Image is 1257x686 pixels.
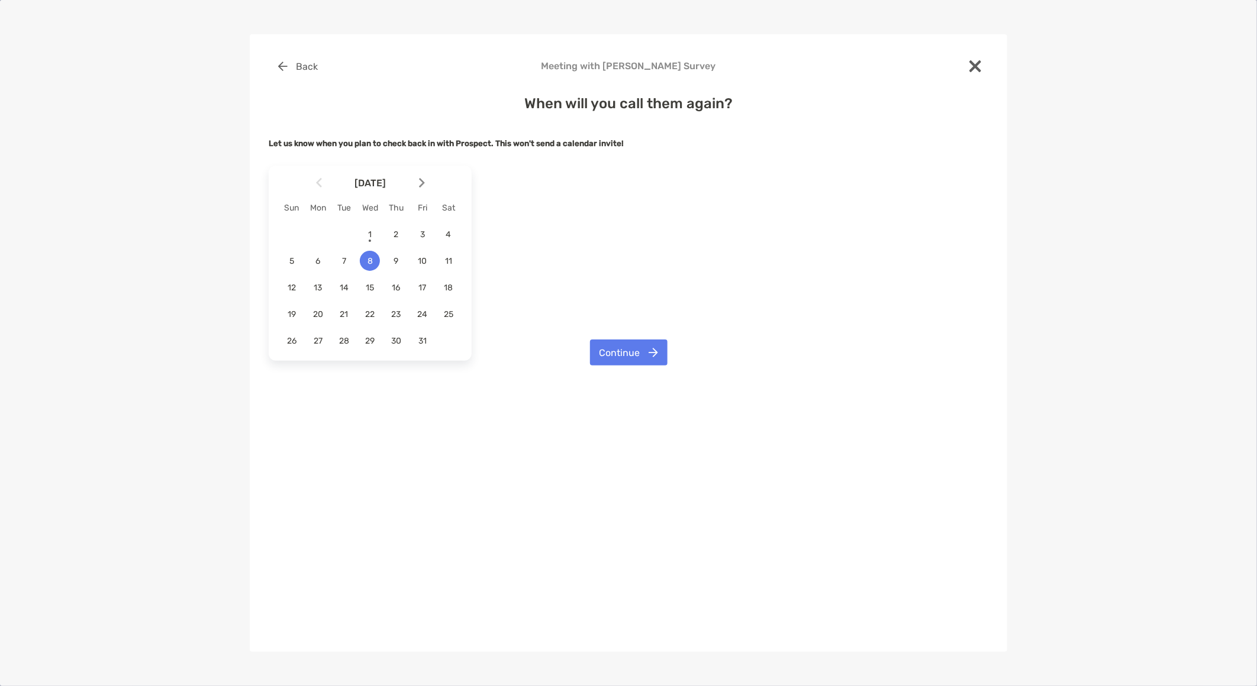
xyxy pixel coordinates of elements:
[357,203,383,213] div: Wed
[334,309,354,319] span: 21
[269,53,327,79] button: Back
[436,203,462,213] div: Sat
[282,256,302,266] span: 5
[419,178,425,188] img: Arrow icon
[360,283,380,293] span: 15
[278,62,288,71] img: button icon
[495,139,624,148] strong: This won't send a calendar invite!
[282,336,302,346] span: 26
[439,309,459,319] span: 25
[308,283,328,293] span: 13
[269,139,988,148] h5: Let us know when you plan to check back in with Prospect.
[269,60,988,72] h4: Meeting with [PERSON_NAME] Survey
[305,203,331,213] div: Mon
[439,283,459,293] span: 18
[386,336,407,346] span: 30
[439,256,459,266] span: 11
[360,309,380,319] span: 22
[282,309,302,319] span: 19
[334,256,354,266] span: 7
[334,336,354,346] span: 28
[308,256,328,266] span: 6
[308,309,328,319] span: 20
[386,283,407,293] span: 16
[334,283,354,293] span: 14
[269,95,988,112] h4: When will you call them again?
[360,229,380,240] span: 1
[308,336,328,346] span: 27
[360,256,380,266] span: 8
[412,309,433,319] span: 24
[386,309,407,319] span: 23
[412,256,433,266] span: 10
[410,203,436,213] div: Fri
[324,177,417,189] span: [DATE]
[439,229,459,240] span: 4
[316,178,322,188] img: Arrow icon
[412,229,433,240] span: 3
[412,336,433,346] span: 31
[360,336,380,346] span: 29
[386,256,407,266] span: 9
[282,283,302,293] span: 12
[412,283,433,293] span: 17
[969,60,981,72] img: close modal
[331,203,357,213] div: Tue
[383,203,410,213] div: Thu
[279,203,305,213] div: Sun
[386,229,407,240] span: 2
[590,339,668,365] button: Continue
[649,348,658,357] img: button icon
